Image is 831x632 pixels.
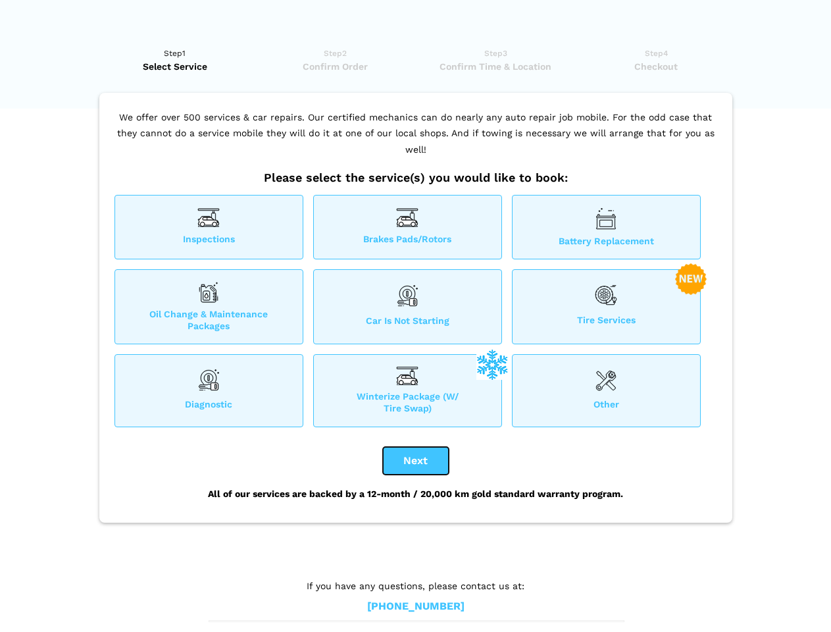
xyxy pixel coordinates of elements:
h2: Please select the service(s) you would like to book: [111,171,720,185]
img: new-badge-2-48.png [675,263,707,295]
span: Tire Services [513,314,700,332]
button: Next [383,447,449,475]
span: Oil Change & Maintenance Packages [115,308,303,332]
span: Inspections [115,233,303,247]
span: Diagnostic [115,398,303,414]
a: [PHONE_NUMBER] [367,600,465,614]
a: Step3 [420,47,572,73]
span: Confirm Time & Location [420,60,572,73]
span: Brakes Pads/Rotors [314,233,501,247]
a: Step2 [259,47,411,73]
div: All of our services are backed by a 12-month / 20,000 km gold standard warranty program. [111,475,720,513]
span: Battery Replacement [513,235,700,247]
span: Car is not starting [314,315,501,332]
a: Step4 [580,47,732,73]
span: Checkout [580,60,732,73]
span: Select Service [99,60,251,73]
span: Other [513,398,700,414]
a: Step1 [99,47,251,73]
img: winterize-icon_1.png [476,348,508,380]
span: Confirm Order [259,60,411,73]
p: We offer over 500 services & car repairs. Our certified mechanics can do nearly any auto repair j... [111,109,720,171]
span: Winterize Package (W/ Tire Swap) [314,390,501,414]
p: If you have any questions, please contact us at: [209,579,623,593]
